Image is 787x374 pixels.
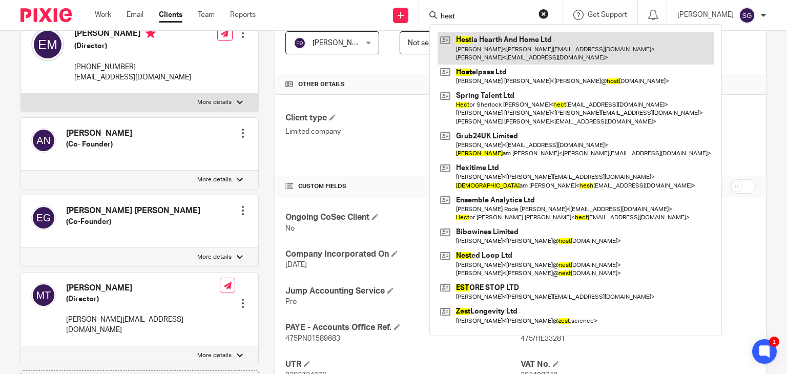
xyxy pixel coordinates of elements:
img: svg%3E [31,283,56,307]
span: [PERSON_NAME] [313,39,369,47]
img: Pixie [20,8,72,22]
p: More details [197,98,232,107]
a: Work [95,10,111,20]
a: Team [198,10,215,20]
h5: (Director) [66,294,220,304]
h4: [PERSON_NAME] [66,128,132,139]
h4: Ongoing CoSec Client [285,212,521,223]
input: Search [440,12,532,22]
span: 475/HE33281 [521,335,565,342]
span: 475PN01589683 [285,335,340,342]
h4: [PERSON_NAME] [74,28,191,41]
p: More details [197,176,232,184]
p: Limited company [285,127,521,137]
h4: VAT No. [521,359,756,370]
span: [DATE] [285,261,307,268]
h5: (Co-Founder) [66,217,200,227]
p: [PERSON_NAME] [677,10,734,20]
h5: (Co- Founder) [66,139,132,150]
p: [PHONE_NUMBER] [74,62,191,72]
p: More details [197,253,232,261]
i: Primary [146,28,156,38]
a: Email [127,10,143,20]
p: More details [197,351,232,360]
img: svg%3E [31,28,64,61]
h4: [PERSON_NAME] [66,283,220,294]
h4: CUSTOM FIELDS [285,182,521,191]
span: Get Support [588,11,627,18]
p: [EMAIL_ADDRESS][DOMAIN_NAME] [74,72,191,82]
p: [PERSON_NAME][EMAIL_ADDRESS][DOMAIN_NAME] [66,315,220,336]
img: svg%3E [739,7,755,24]
a: Clients [159,10,182,20]
img: svg%3E [31,128,56,153]
span: No [285,225,295,232]
span: Not selected [408,39,449,47]
span: Pro [285,298,297,305]
h4: [PERSON_NAME] [PERSON_NAME] [66,205,200,216]
h4: PAYE - Accounts Office Ref. [285,322,521,333]
h4: Jump Accounting Service [285,286,521,297]
div: 1 [769,337,779,347]
a: Reports [230,10,256,20]
h5: (Director) [74,41,191,51]
span: Other details [298,80,345,89]
h4: UTR [285,359,521,370]
h4: Company Incorporated On [285,249,521,260]
img: svg%3E [31,205,56,230]
img: svg%3E [294,37,306,49]
button: Clear [539,9,549,19]
h4: Client type [285,113,521,123]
